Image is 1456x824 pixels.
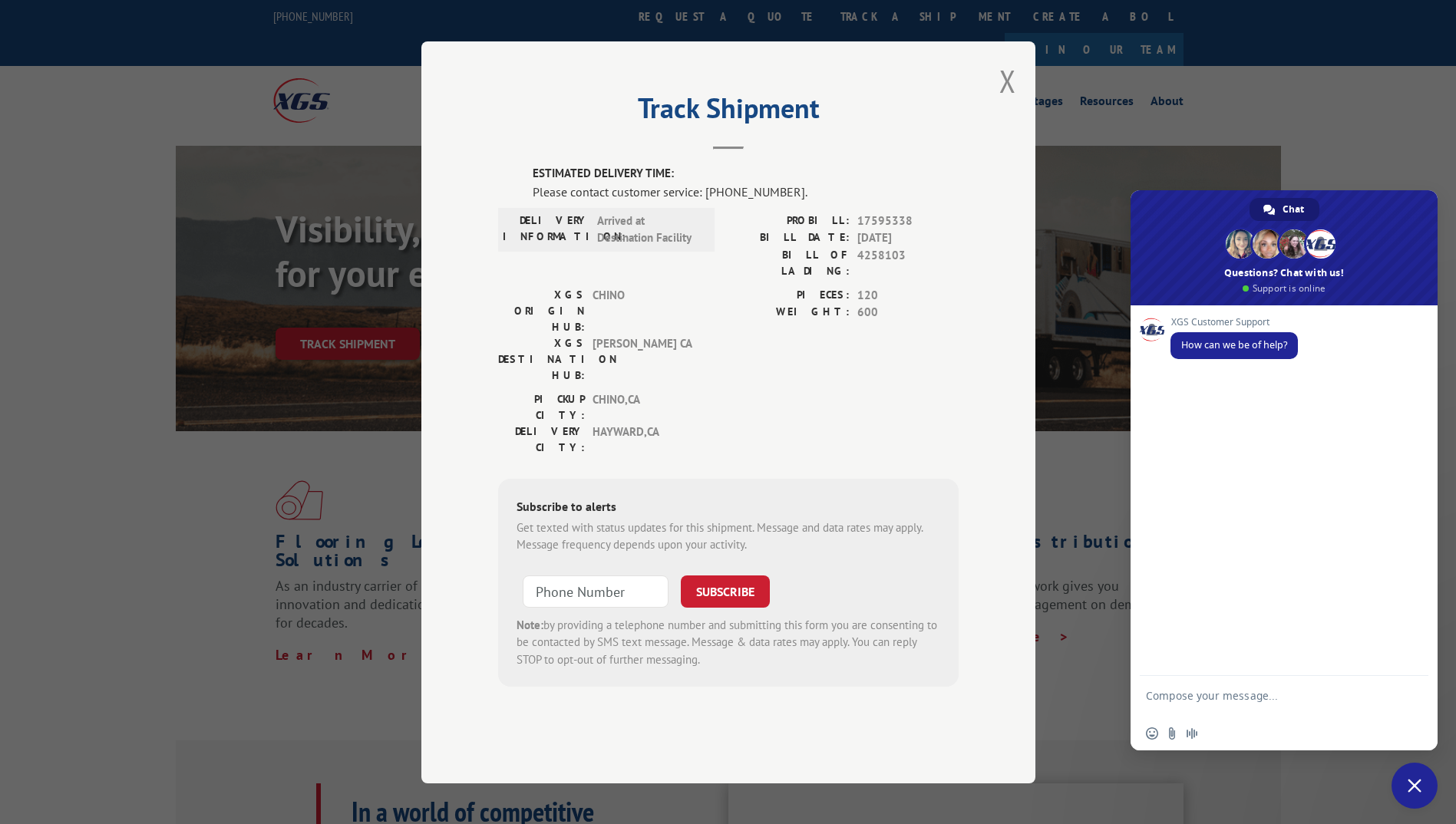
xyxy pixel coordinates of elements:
[728,286,850,304] label: PIECES:
[498,423,585,455] label: DELIVERY CITY:
[523,575,669,607] input: Phone Number
[498,391,585,423] label: PICKUP CITY:
[1146,689,1388,717] textarea: Compose your message...
[498,97,959,127] h2: Track Shipment
[593,286,696,335] span: CHINO
[857,304,959,321] span: 600
[593,423,696,455] span: HAYWARD , CA
[593,391,696,423] span: CHINO , CA
[999,61,1016,101] button: Close modal
[597,212,701,246] span: Arrived at Destination Facility
[1186,727,1198,740] span: Audio message
[728,212,850,229] label: PROBILL:
[517,617,543,631] strong: Note:
[517,496,940,519] div: Subscribe to alerts
[1181,338,1287,351] span: How can we be of help?
[533,182,959,200] div: Please contact customer service: [PHONE_NUMBER].
[1392,763,1438,809] div: Close chat
[1146,727,1158,740] span: Insert an emoji
[728,246,850,279] label: BILL OF LADING:
[533,165,959,183] label: ESTIMATED DELIVERY TIME:
[1170,317,1298,328] span: XGS Customer Support
[517,519,940,553] div: Get texted with status updates for this shipment. Message and data rates may apply. Message frequ...
[681,575,770,607] button: SUBSCRIBE
[517,616,940,668] div: by providing a telephone number and submitting this form you are consenting to be contacted by SM...
[1250,198,1319,221] div: Chat
[857,229,959,247] span: [DATE]
[498,286,585,335] label: XGS ORIGIN HUB:
[1166,727,1178,740] span: Send a file
[857,246,959,279] span: 4258103
[503,212,589,246] label: DELIVERY INFORMATION:
[728,304,850,321] label: WEIGHT:
[593,335,696,383] span: [PERSON_NAME] CA
[728,229,850,247] label: BILL DATE:
[857,212,959,229] span: 17595338
[857,286,959,304] span: 120
[498,335,585,383] label: XGS DESTINATION HUB:
[1283,198,1304,221] span: Chat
